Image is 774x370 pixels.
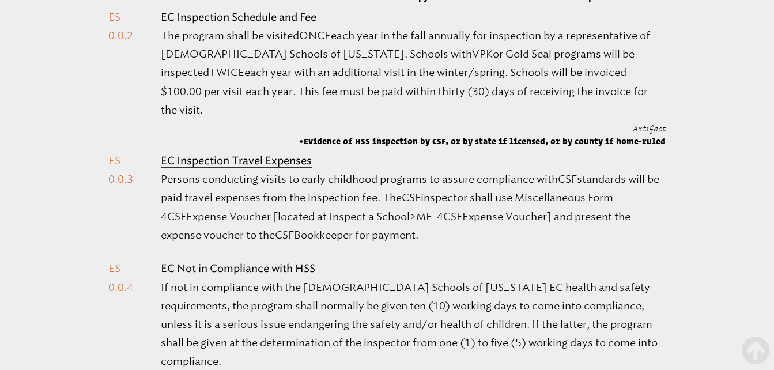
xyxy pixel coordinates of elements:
[161,154,312,167] b: EC Inspection Travel Expenses
[167,210,186,223] span: CSF
[472,48,493,61] span: VPK
[161,11,316,24] b: EC Inspection Schedule and Fee
[299,29,331,42] span: ONCE
[558,173,577,186] span: CSF
[299,135,666,147] span: Evidence of HSS inspection by CSF, or by state if licensed, or by county if home-ruled
[161,262,315,275] b: EC Not in Compliance with HSS
[209,66,244,79] span: TWICE
[402,191,421,204] span: CSF
[161,27,666,119] p: The program shall be visited each year in the fall annually for inspection by a representative of...
[161,170,666,244] p: Persons conducting visits to early childhood programs to assure compliance with standards will be...
[443,210,462,223] span: CSF
[275,229,294,241] span: CSF
[633,124,666,133] span: Artifact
